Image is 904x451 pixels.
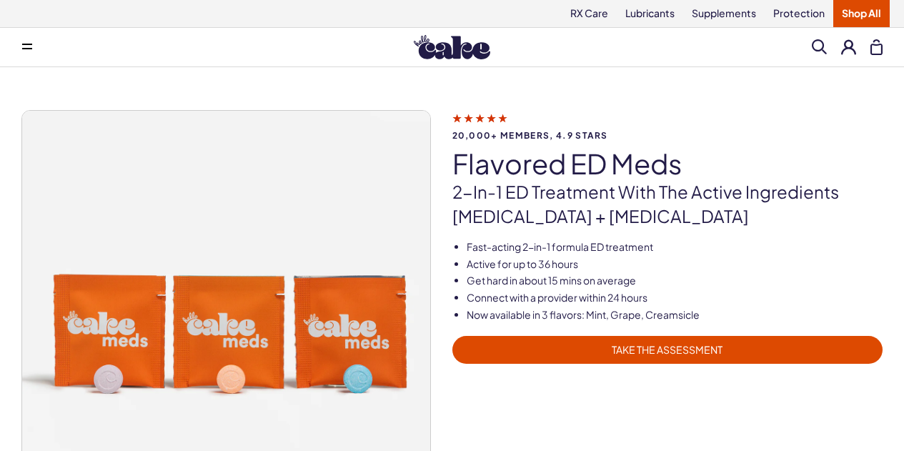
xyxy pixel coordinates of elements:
[452,180,883,228] p: 2-in-1 ED treatment with the active ingredients [MEDICAL_DATA] + [MEDICAL_DATA]
[467,308,883,322] li: Now available in 3 flavors: Mint, Grape, Creamsicle
[414,35,490,59] img: Hello Cake
[452,336,883,364] a: TAKE THE ASSESSMENT
[467,240,883,254] li: Fast-acting 2-in-1 formula ED treatment
[467,257,883,272] li: Active for up to 36 hours
[452,149,883,179] h1: Flavored ED Meds
[461,342,875,358] span: TAKE THE ASSESSMENT
[452,111,883,140] a: 20,000+ members, 4.9 stars
[467,274,883,288] li: Get hard in about 15 mins on average
[452,131,883,140] span: 20,000+ members, 4.9 stars
[467,291,883,305] li: Connect with a provider within 24 hours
